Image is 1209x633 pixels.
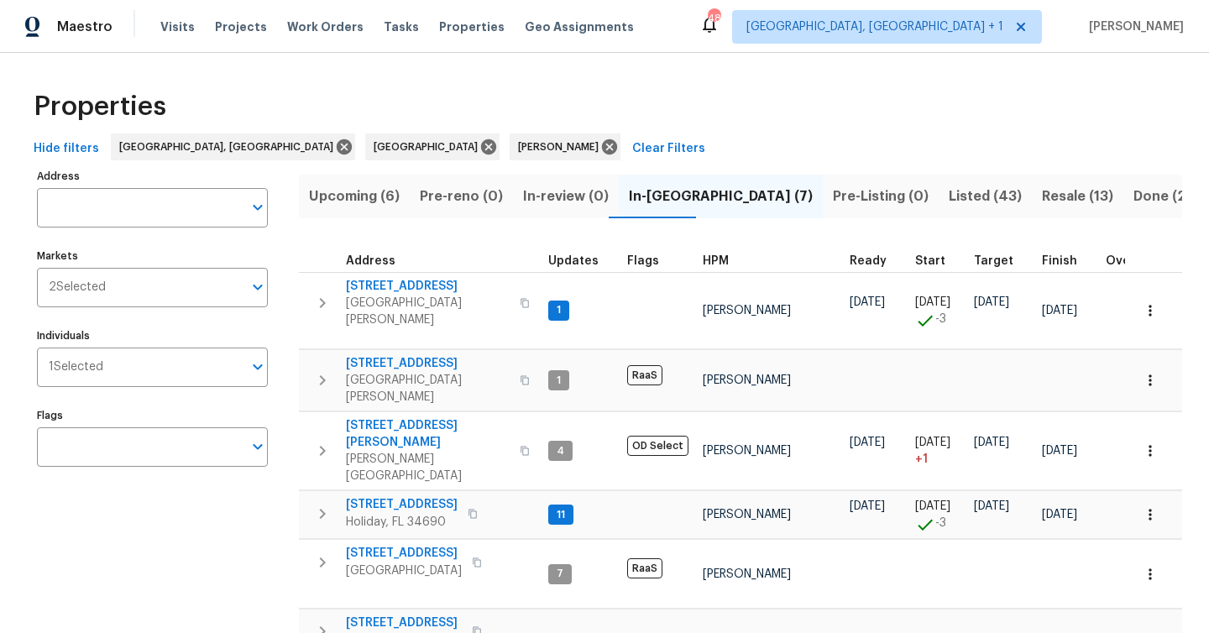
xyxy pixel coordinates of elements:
[346,545,462,562] span: [STREET_ADDRESS]
[850,255,887,267] span: Ready
[1082,18,1184,35] span: [PERSON_NAME]
[833,185,929,208] span: Pre-Listing (0)
[57,18,113,35] span: Maestro
[974,255,1028,267] div: Target renovation project end date
[625,133,712,165] button: Clear Filters
[246,196,270,219] button: Open
[974,255,1013,267] span: Target
[420,185,503,208] span: Pre-reno (0)
[550,303,568,317] span: 1
[346,255,395,267] span: Address
[49,280,106,295] span: 2 Selected
[908,272,967,349] td: Project started 3 days early
[37,171,268,181] label: Address
[246,435,270,458] button: Open
[215,18,267,35] span: Projects
[850,437,885,448] span: [DATE]
[346,295,510,328] span: [GEOGRAPHIC_DATA][PERSON_NAME]
[627,255,659,267] span: Flags
[915,255,960,267] div: Actual renovation start date
[627,436,688,456] span: OD Select
[627,558,662,578] span: RaaS
[374,139,484,155] span: [GEOGRAPHIC_DATA]
[246,275,270,299] button: Open
[1042,509,1077,521] span: [DATE]
[548,255,599,267] span: Updates
[384,21,419,33] span: Tasks
[974,500,1009,512] span: [DATE]
[850,296,885,308] span: [DATE]
[850,255,902,267] div: Earliest renovation start date (first business day after COE or Checkout)
[346,417,510,451] span: [STREET_ADDRESS][PERSON_NAME]
[439,18,505,35] span: Properties
[37,411,268,421] label: Flags
[915,296,950,308] span: [DATE]
[915,451,928,468] span: + 1
[119,139,340,155] span: [GEOGRAPHIC_DATA], [GEOGRAPHIC_DATA]
[703,509,791,521] span: [PERSON_NAME]
[37,331,268,341] label: Individuals
[510,133,620,160] div: [PERSON_NAME]
[627,365,662,385] span: RaaS
[525,18,634,35] span: Geo Assignments
[287,18,364,35] span: Work Orders
[550,508,572,522] span: 11
[703,445,791,457] span: [PERSON_NAME]
[550,444,571,458] span: 4
[346,514,458,531] span: Holiday, FL 34690
[111,133,355,160] div: [GEOGRAPHIC_DATA], [GEOGRAPHIC_DATA]
[850,500,885,512] span: [DATE]
[632,139,705,160] span: Clear Filters
[34,139,99,160] span: Hide filters
[629,185,813,208] span: In-[GEOGRAPHIC_DATA] (7)
[346,562,462,579] span: [GEOGRAPHIC_DATA]
[703,568,791,580] span: [PERSON_NAME]
[49,360,103,374] span: 1 Selected
[1106,255,1165,267] div: Days past target finish date
[550,374,568,388] span: 1
[1042,185,1113,208] span: Resale (13)
[974,437,1009,448] span: [DATE]
[518,139,605,155] span: [PERSON_NAME]
[346,615,462,631] span: [STREET_ADDRESS]
[37,251,268,261] label: Markets
[974,296,1009,308] span: [DATE]
[365,133,500,160] div: [GEOGRAPHIC_DATA]
[34,98,166,115] span: Properties
[1042,445,1077,457] span: [DATE]
[703,305,791,316] span: [PERSON_NAME]
[915,500,950,512] span: [DATE]
[160,18,195,35] span: Visits
[346,451,510,484] span: [PERSON_NAME][GEOGRAPHIC_DATA]
[523,185,609,208] span: In-review (0)
[908,491,967,539] td: Project started 3 days early
[309,185,400,208] span: Upcoming (6)
[346,355,510,372] span: [STREET_ADDRESS]
[746,18,1003,35] span: [GEOGRAPHIC_DATA], [GEOGRAPHIC_DATA] + 1
[908,412,967,490] td: Project started 1 days late
[703,255,729,267] span: HPM
[346,496,458,513] span: [STREET_ADDRESS]
[346,372,510,405] span: [GEOGRAPHIC_DATA][PERSON_NAME]
[949,185,1022,208] span: Listed (43)
[1042,305,1077,316] span: [DATE]
[1133,185,1207,208] span: Done (275)
[27,133,106,165] button: Hide filters
[1106,255,1149,267] span: Overall
[708,10,720,27] div: 48
[246,355,270,379] button: Open
[703,374,791,386] span: [PERSON_NAME]
[1042,255,1092,267] div: Projected renovation finish date
[915,437,950,448] span: [DATE]
[1042,255,1077,267] span: Finish
[935,515,946,531] span: -3
[346,278,510,295] span: [STREET_ADDRESS]
[915,255,945,267] span: Start
[935,311,946,327] span: -3
[550,567,570,581] span: 7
